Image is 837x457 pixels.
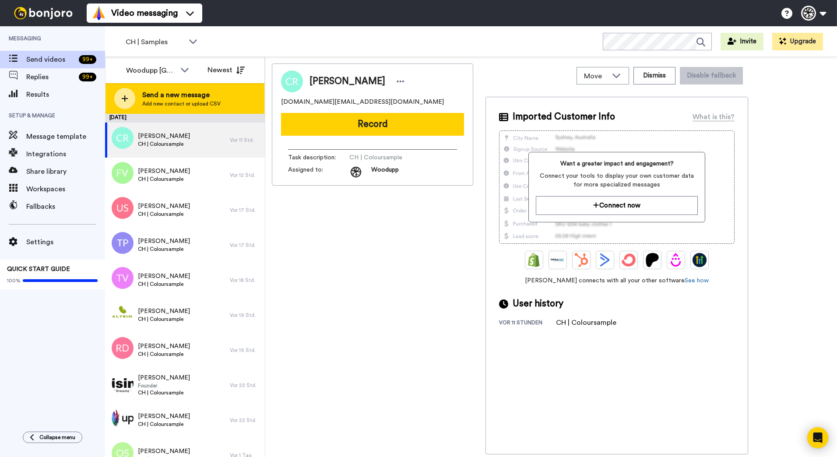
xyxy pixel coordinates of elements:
[79,55,96,64] div: 99 +
[112,372,134,394] img: ba8a372a-31d1-47f4-8902-1456ced10274.png
[807,427,828,448] div: Open Intercom Messenger
[633,67,675,84] button: Dismiss
[645,253,659,267] img: Patreon
[201,61,251,79] button: Newest
[142,90,221,100] span: Send a new message
[527,253,541,267] img: Shopify
[79,73,96,81] div: 99 +
[598,253,612,267] img: ActiveCampaign
[230,312,260,319] div: Vor 19 Std.
[138,351,190,358] span: CH | Coloursample
[371,165,399,179] span: Woodupp
[112,232,134,254] img: tp.png
[584,71,608,81] span: Move
[138,342,190,351] span: [PERSON_NAME]
[685,278,709,284] a: See how
[138,373,190,382] span: [PERSON_NAME]
[7,277,21,284] span: 100%
[112,162,134,184] img: fv.png
[138,307,190,316] span: [PERSON_NAME]
[112,127,134,149] img: cr.png
[138,382,190,389] span: Founder
[39,434,75,441] span: Collapse menu
[138,141,190,148] span: CH | Coloursample
[26,184,105,194] span: Workspaces
[11,7,76,19] img: bj-logo-header-white.svg
[138,167,190,176] span: [PERSON_NAME]
[112,197,134,219] img: us.png
[499,276,735,285] span: [PERSON_NAME] connects with all your other software
[680,67,743,84] button: Disable fallback
[349,153,433,162] span: CH | Coloursample
[112,302,134,324] img: 77beab6f-3a3e-4dcb-aee3-3b532a96a092.png
[230,172,260,179] div: Vor 12 Std.
[7,266,70,272] span: QUICK START GUIDE
[230,137,260,144] div: Vor 11 Std.
[142,100,221,107] span: Add new contact or upload CSV
[92,6,106,20] img: vm-color.svg
[230,242,260,249] div: Vor 17 Std.
[126,65,176,76] div: Woodupp [GEOGRAPHIC_DATA]
[721,33,763,50] button: Invite
[26,89,105,100] span: Results
[288,153,349,162] span: Task description :
[281,113,464,136] button: Record
[138,389,190,396] span: CH | Coloursample
[138,132,190,141] span: [PERSON_NAME]
[230,382,260,389] div: Vor 22 Std.
[288,165,349,179] span: Assigned to:
[499,319,556,328] div: vor 11 Stunden
[26,131,105,142] span: Message template
[26,201,105,212] span: Fallbacks
[669,253,683,267] img: Drip
[23,432,82,443] button: Collapse menu
[26,237,105,247] span: Settings
[112,337,134,359] img: rd.png
[26,54,75,65] span: Send videos
[111,7,178,19] span: Video messaging
[230,277,260,284] div: Vor 18 Std.
[230,417,260,424] div: Vor 22 Std.
[26,166,105,177] span: Share library
[772,33,823,50] button: Upgrade
[138,281,190,288] span: CH | Coloursample
[513,110,615,123] span: Imported Customer Info
[138,176,190,183] span: CH | Coloursample
[138,246,190,253] span: CH | Coloursample
[126,37,184,47] span: CH | Samples
[105,114,265,123] div: [DATE]
[281,98,444,106] span: [DOMAIN_NAME][EMAIL_ADDRESS][DOMAIN_NAME]
[536,172,697,189] span: Connect your tools to display your own customer data for more specialized messages
[536,196,697,215] button: Connect now
[138,447,190,456] span: [PERSON_NAME]
[26,149,105,159] span: Integrations
[138,202,190,211] span: [PERSON_NAME]
[693,253,707,267] img: GoHighLevel
[138,211,190,218] span: CH | Coloursample
[349,165,362,179] img: 0334ca18-ccae-493e-a487-743b388a9c50-1742477585.jpg
[622,253,636,267] img: ConvertKit
[281,70,303,92] img: Image of Chantal Rodriguez
[309,75,385,88] span: [PERSON_NAME]
[112,267,134,289] img: tv.png
[138,237,190,246] span: [PERSON_NAME]
[112,407,134,429] img: bc349326-2ce5-4368-8c8a-1c10133f6596.jpg
[513,297,563,310] span: User history
[138,316,190,323] span: CH | Coloursample
[138,272,190,281] span: [PERSON_NAME]
[138,421,190,428] span: CH | Coloursample
[230,207,260,214] div: Vor 17 Std.
[551,253,565,267] img: Ontraport
[574,253,588,267] img: Hubspot
[536,159,697,168] span: Want a greater impact and engagement?
[556,317,616,328] div: CH | Coloursample
[138,412,190,421] span: [PERSON_NAME]
[230,347,260,354] div: Vor 19 Std.
[693,112,735,122] div: What is this?
[26,72,75,82] span: Replies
